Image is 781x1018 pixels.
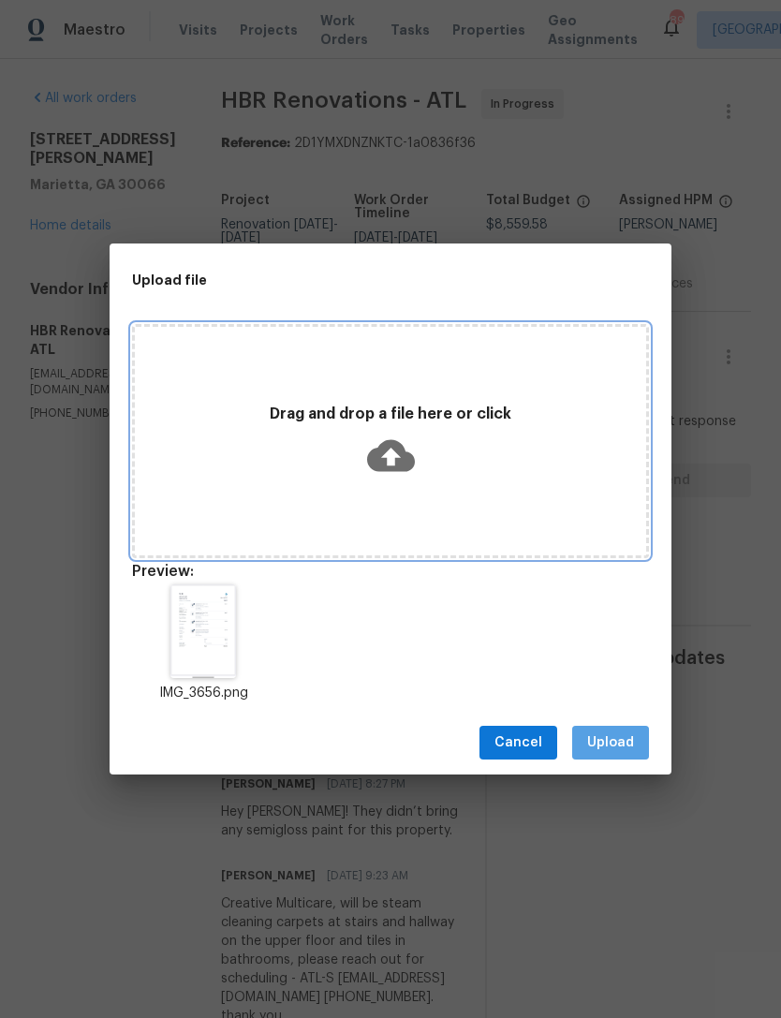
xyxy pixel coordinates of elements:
p: IMG_3656.png [132,684,274,703]
span: Cancel [494,731,542,755]
p: Drag and drop a file here or click [135,405,646,424]
img: wH5URIkRznxaQAAAABJRU5ErkJggg== [170,584,236,678]
button: Upload [572,726,649,760]
button: Cancel [479,726,557,760]
span: Upload [587,731,634,755]
h2: Upload file [132,270,565,290]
